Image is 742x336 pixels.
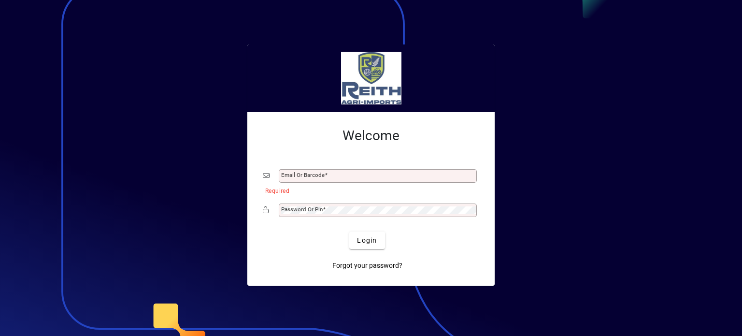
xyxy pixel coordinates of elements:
[263,128,479,144] h2: Welcome
[265,185,471,195] mat-error: Required
[281,172,325,178] mat-label: Email or Barcode
[328,257,406,274] a: Forgot your password?
[332,261,402,271] span: Forgot your password?
[281,206,323,213] mat-label: Password or Pin
[357,235,377,246] span: Login
[349,232,385,249] button: Login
